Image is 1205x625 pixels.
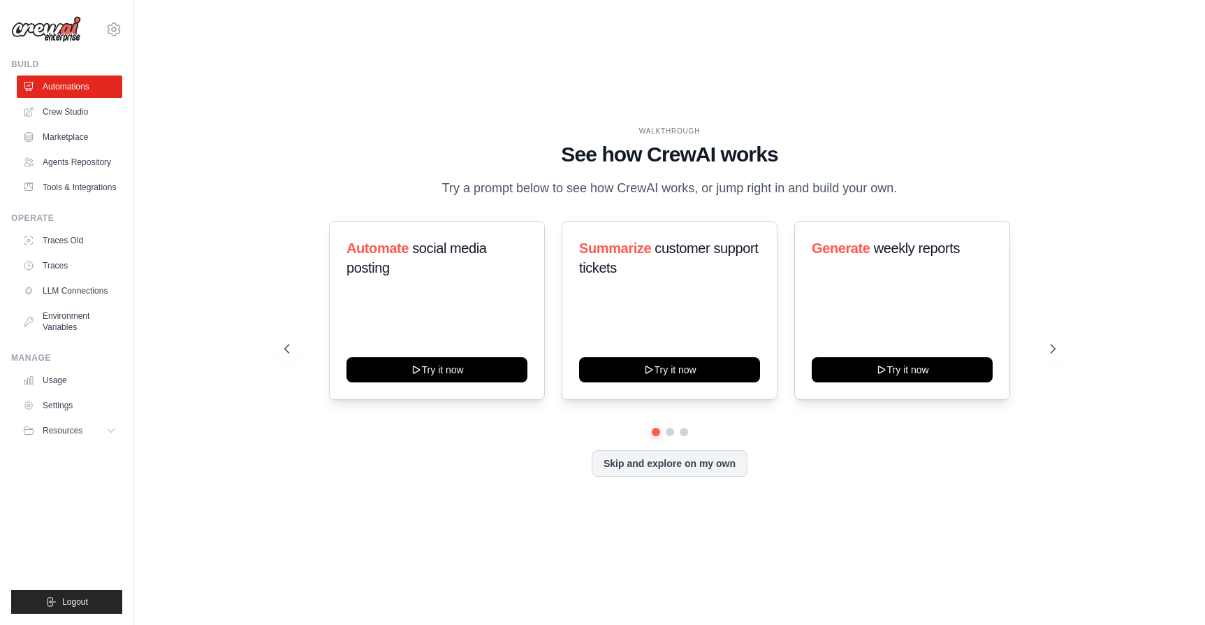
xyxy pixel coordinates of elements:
[17,369,122,391] a: Usage
[346,240,487,275] span: social media posting
[17,280,122,302] a: LLM Connections
[43,425,82,436] span: Resources
[17,126,122,148] a: Marketplace
[435,178,905,199] p: Try a prompt below to see how CrewAI works, or jump right in and build your own.
[17,305,122,338] a: Environment Variables
[17,254,122,277] a: Traces
[11,352,122,364] div: Manage
[62,596,88,608] span: Logout
[11,213,122,224] div: Operate
[17,101,122,123] a: Crew Studio
[346,240,409,256] span: Automate
[11,590,122,614] button: Logout
[812,240,870,256] span: Generate
[17,394,122,417] a: Settings
[874,240,960,256] span: weekly reports
[592,450,747,477] button: Skip and explore on my own
[346,357,527,382] button: Try it now
[17,176,122,199] a: Tools & Integrations
[17,151,122,173] a: Agents Repository
[17,419,122,442] button: Resources
[812,357,993,382] button: Try it now
[284,142,1056,167] h1: See how CrewAI works
[579,357,760,382] button: Try it now
[579,240,758,275] span: customer support tickets
[17,76,122,98] a: Automations
[11,16,81,43] img: Logo
[284,126,1056,136] div: WALKTHROUGH
[579,240,651,256] span: Summarize
[11,59,122,70] div: Build
[17,229,122,252] a: Traces Old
